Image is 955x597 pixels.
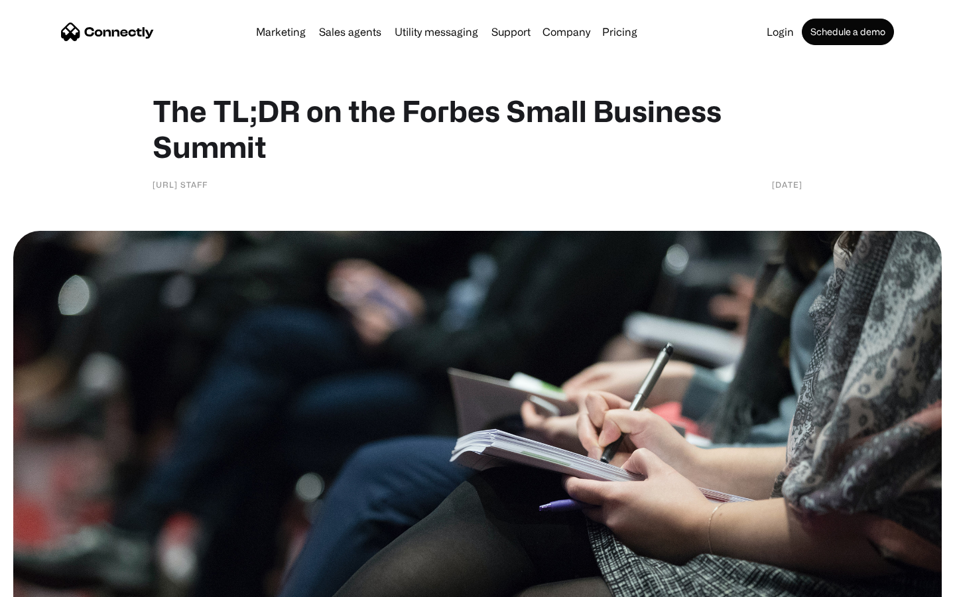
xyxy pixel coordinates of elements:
[772,178,802,191] div: [DATE]
[597,27,643,37] a: Pricing
[486,27,536,37] a: Support
[314,27,387,37] a: Sales agents
[153,93,802,165] h1: The TL;DR on the Forbes Small Business Summit
[389,27,483,37] a: Utility messaging
[802,19,894,45] a: Schedule a demo
[13,574,80,592] aside: Language selected: English
[761,27,799,37] a: Login
[27,574,80,592] ul: Language list
[251,27,311,37] a: Marketing
[153,178,208,191] div: [URL] Staff
[542,23,590,41] div: Company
